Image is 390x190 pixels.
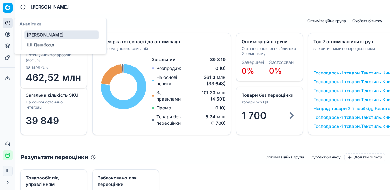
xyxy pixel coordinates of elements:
[242,39,296,45] div: Оптимізаційні групи
[269,66,282,75] span: 0%
[189,74,226,87] span: 361,3 млн (33 648)
[242,60,264,65] dt: Завершені
[156,89,186,102] p: За правилами
[19,21,41,26] span: Аналітика
[26,115,59,126] span: 39 849
[196,114,226,126] span: 6,34 млн (1 700)
[242,110,266,121] span: 1 700
[26,53,80,63] div: Потенційний товарообіг (абс., %)
[242,46,296,56] div: Останнє оновлення: близько 2 годин тому
[344,153,385,161] button: Додати фільтр
[156,114,196,126] p: Товари без переоцінки
[26,100,80,110] div: На основі останньої інтеграції
[98,46,224,51] div: За типом цінових кампаній
[26,92,80,98] div: Загальна кількість SKU
[215,105,226,111] span: 0 (0)
[98,175,152,187] div: Заблоковано для переоцінки
[242,66,254,75] span: 0%
[242,92,296,98] div: Товари без переоцінки
[156,74,188,87] p: На основі попиту
[269,60,294,65] dt: Застосовані
[98,39,224,45] div: Перевірка готовності до оптимізації
[186,89,226,102] span: 101,23 млн (4 501)
[210,56,226,63] span: 39 849
[24,30,99,39] a: [PERSON_NAME]
[350,17,385,25] button: Суб'єкт бізнесу
[263,153,307,161] button: Оптимізаційна група
[24,40,99,49] a: ШІ Дашборд
[3,166,13,176] button: IL
[20,153,88,162] h2: Результати переоцінки
[3,166,12,176] span: IL
[215,65,226,72] span: 0 (0)
[26,65,48,70] span: 38 149 SKUs
[31,4,69,10] nav: breadcrumb
[152,56,176,63] span: Загальний
[305,17,349,25] button: Оптимізаційна група
[31,4,69,10] span: [PERSON_NAME]
[26,175,80,187] div: Товарообіг під управлінням
[156,65,181,72] p: Розпродаж
[26,72,82,83] span: 462,52 млн
[308,153,343,161] button: Суб'єкт бізнесу
[20,17,87,25] h2: Оптимізаційний статус
[156,105,171,111] p: Промо
[242,100,296,105] div: товари без ЦК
